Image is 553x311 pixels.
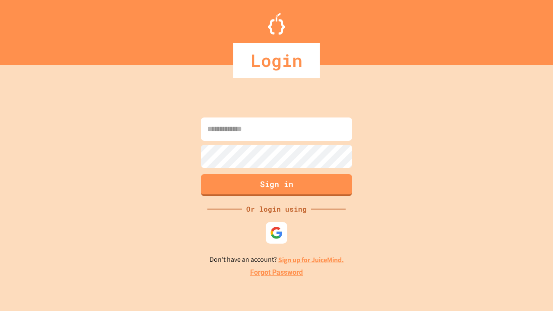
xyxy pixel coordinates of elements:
[210,254,344,265] p: Don't have an account?
[481,239,544,276] iframe: chat widget
[242,204,311,214] div: Or login using
[270,226,283,239] img: google-icon.svg
[268,13,285,35] img: Logo.svg
[201,174,352,196] button: Sign in
[250,267,303,278] a: Forgot Password
[278,255,344,264] a: Sign up for JuiceMind.
[233,43,320,78] div: Login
